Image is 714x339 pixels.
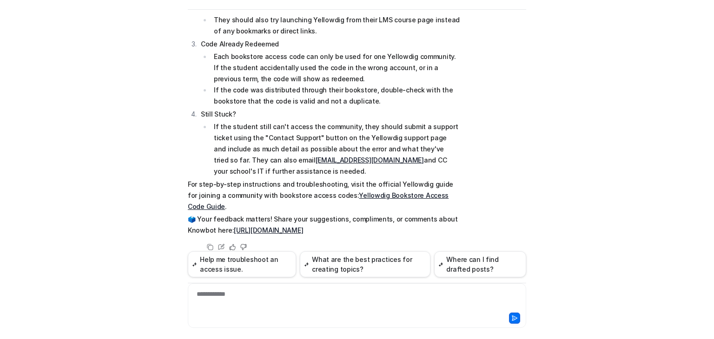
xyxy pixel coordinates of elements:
[188,214,460,236] p: 🗳️ Your feedback matters! Share your suggestions, compliments, or comments about Knowbot here:
[188,251,296,277] button: Help me troubleshoot an access issue.
[201,39,460,50] p: Code Already Redeemed
[300,251,430,277] button: What are the best practices for creating topics?
[188,179,460,212] p: For step-by-step instructions and troubleshooting, visit the official Yellowdig guide for joining...
[316,156,424,164] a: [EMAIL_ADDRESS][DOMAIN_NAME]
[188,191,449,210] a: Yellowdig Bookstore Access Code Guide
[434,251,526,277] button: Where can I find drafted posts?
[201,109,460,120] p: Still Stuck?
[234,226,303,234] a: [URL][DOMAIN_NAME]
[211,121,460,177] li: If the student still can't access the community, they should submit a support ticket using the "C...
[211,14,460,37] li: They should also try launching Yellowdig from their LMS course page instead of any bookmarks or d...
[211,51,460,85] li: Each bookstore access code can only be used for one Yellowdig community. If the student accidenta...
[211,85,460,107] li: If the code was distributed through their bookstore, double-check with the bookstore that the cod...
